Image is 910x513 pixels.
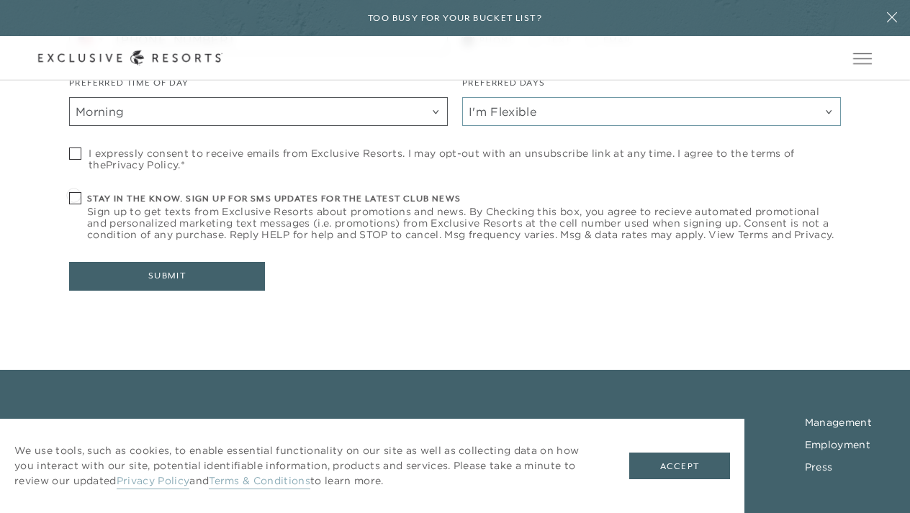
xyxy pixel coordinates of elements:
[89,147,841,171] span: I expressly consent to receive emails from Exclusive Resorts. I may opt-out with an unsubscribe l...
[613,418,678,428] a: Membership
[853,53,872,63] button: Open navigation
[76,102,441,121] div: Morning
[469,102,834,121] div: I'm Flexible
[117,474,189,489] a: Privacy Policy
[805,460,833,473] a: Press
[629,453,730,480] button: Accept
[69,262,265,291] button: Submit
[87,192,841,206] h6: Stay in the know. Sign up for sms updates for the latest club news
[69,76,189,97] label: Preferred Time of Day
[368,12,542,25] h6: Too busy for your bucket list?
[38,413,284,477] a: Request More Information
[462,76,546,97] label: Preferred Days
[209,474,310,489] a: Terms & Conditions
[805,438,870,451] a: Employment
[87,206,841,240] span: Sign up to get texts from Exclusive Resorts about promotions and news. By Checking this box, you ...
[805,416,872,429] a: Management
[461,418,523,428] a: Residences
[106,158,178,171] a: Privacy Policy
[14,443,600,489] p: We use tools, such as cookies, to enable essential functionality on our site as well as collectin...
